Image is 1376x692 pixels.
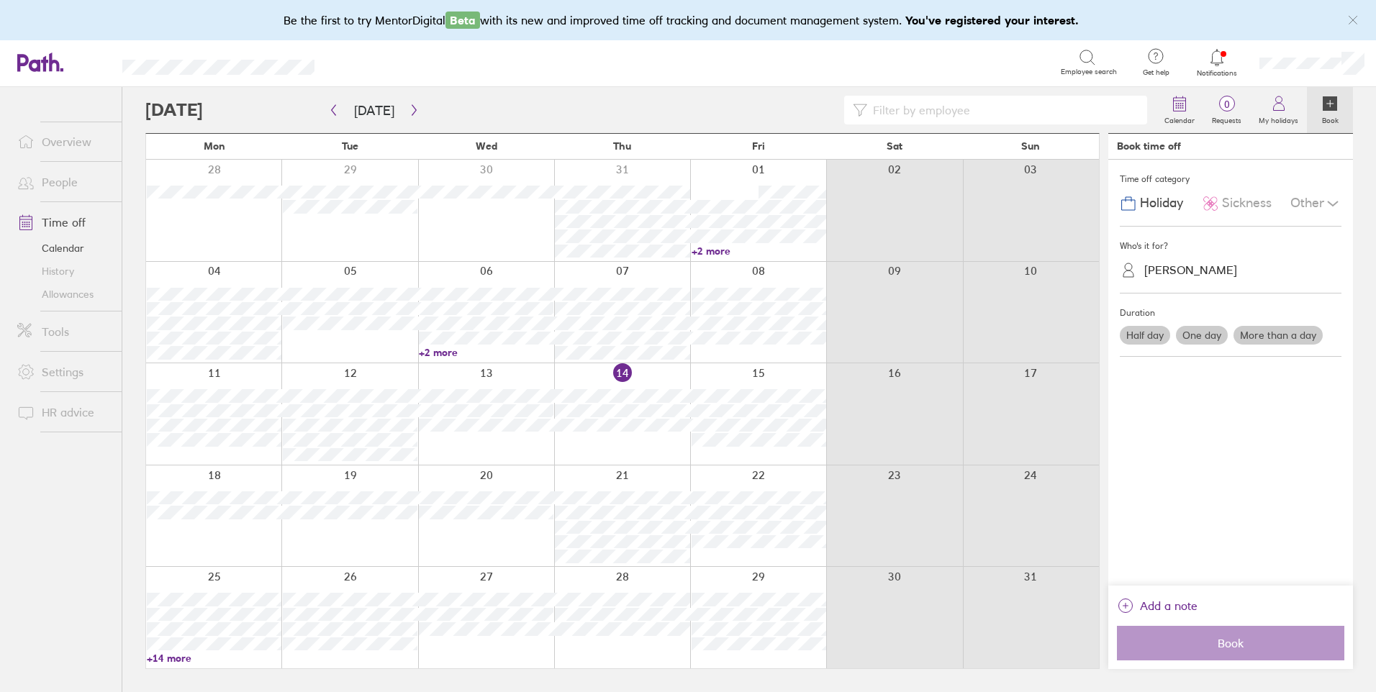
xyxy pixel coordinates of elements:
[1127,637,1334,650] span: Book
[1250,112,1307,125] label: My holidays
[1144,263,1237,277] div: [PERSON_NAME]
[284,12,1093,29] div: Be the first to try MentorDigital with its new and improved time off tracking and document manage...
[1290,190,1341,217] div: Other
[6,208,122,237] a: Time off
[1117,626,1344,660] button: Book
[1061,68,1117,76] span: Employee search
[1176,326,1228,345] label: One day
[6,168,122,196] a: People
[1203,99,1250,110] span: 0
[6,398,122,427] a: HR advice
[1203,87,1250,133] a: 0Requests
[613,140,631,152] span: Thu
[1133,68,1180,77] span: Get help
[1250,87,1307,133] a: My holidays
[1203,112,1250,125] label: Requests
[1120,302,1341,324] div: Duration
[1313,112,1347,125] label: Book
[1117,140,1181,152] div: Book time off
[1194,69,1241,78] span: Notifications
[867,96,1139,124] input: Filter by employee
[6,237,122,260] a: Calendar
[6,127,122,156] a: Overview
[6,317,122,346] a: Tools
[1156,112,1203,125] label: Calendar
[692,245,826,258] a: +2 more
[476,140,497,152] span: Wed
[1140,594,1198,617] span: Add a note
[1307,87,1353,133] a: Book
[445,12,480,29] span: Beta
[342,140,358,152] span: Tue
[1222,196,1272,211] span: Sickness
[1234,326,1323,345] label: More than a day
[343,99,406,122] button: [DATE]
[752,140,765,152] span: Fri
[1156,87,1203,133] a: Calendar
[147,652,281,665] a: +14 more
[1021,140,1040,152] span: Sun
[1120,326,1170,345] label: Half day
[204,140,225,152] span: Mon
[6,358,122,386] a: Settings
[419,346,553,359] a: +2 more
[887,140,902,152] span: Sat
[1120,235,1341,257] div: Who's it for?
[6,260,122,283] a: History
[353,55,390,68] div: Search
[1194,47,1241,78] a: Notifications
[1120,168,1341,190] div: Time off category
[1140,196,1183,211] span: Holiday
[905,13,1079,27] b: You've registered your interest.
[1117,594,1198,617] button: Add a note
[6,283,122,306] a: Allowances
